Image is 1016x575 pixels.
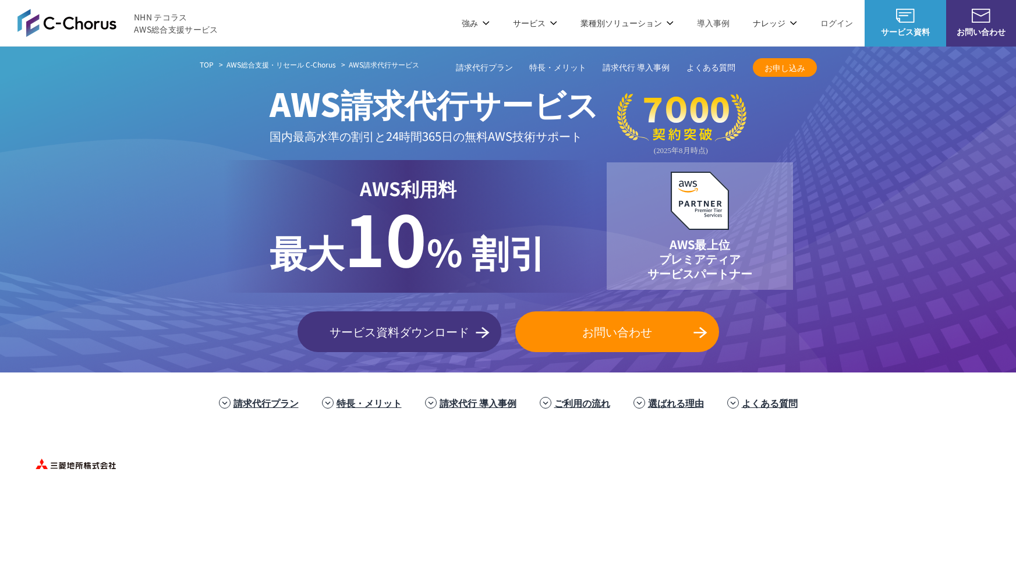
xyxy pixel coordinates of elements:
a: 特長・メリット [529,62,586,74]
a: サービス資料ダウンロード [298,311,501,352]
img: クリスピー・クリーム・ドーナツ [728,441,822,488]
span: AWS請求代行サービス [349,59,419,69]
img: フジモトHD [309,441,402,488]
img: 国境なき医師団 [367,499,461,546]
p: 国内最高水準の割引と 24時間365日の無料AWS技術サポート [270,126,599,145]
span: 最大 [270,224,344,278]
span: サービス資料 [865,26,946,38]
span: サービス資料ダウンロード [298,323,501,340]
span: AWS請求代行サービス [270,80,599,126]
p: AWS最上位 プレミアティア サービスパートナー [647,237,752,281]
a: ご利用の流れ [554,396,610,410]
img: AWS総合支援サービス C-Chorus サービス資料 [896,9,915,23]
img: 共同通信デジタル [833,441,926,488]
a: 請求代行 導入事例 [440,396,516,410]
a: よくある質問 [686,62,735,74]
img: 日本財団 [472,499,565,546]
a: 特長・メリット [337,396,402,410]
img: クリーク・アンド・リバー [263,499,356,546]
span: お問い合わせ [946,26,1016,38]
img: お問い合わせ [972,9,990,23]
p: % 割引 [270,202,546,279]
img: 住友生命保険相互 [204,441,298,488]
a: AWS総合支援・リセール C-Chorus [226,59,336,70]
a: お申し込み [753,58,817,77]
a: よくある質問 [742,396,798,410]
a: ログイン [820,17,853,29]
span: お申し込み [753,62,817,74]
img: エイチーム [158,499,251,546]
a: 選ばれる理由 [648,396,704,410]
span: お問い合わせ [515,323,719,340]
img: AWSプレミアティアサービスパートナー [671,172,729,230]
p: AWS利用料 [270,174,546,202]
span: NHN テコラス AWS総合支援サービス [134,11,218,36]
p: 強み [462,17,490,29]
img: ヤマサ醤油 [519,441,612,488]
a: 導入事例 [697,17,730,29]
img: 契約件数 [617,93,746,155]
span: 10 [344,186,427,287]
a: 請求代行 導入事例 [603,62,670,74]
img: 東京書籍 [624,441,717,488]
img: ミズノ [100,441,193,488]
img: 慶應義塾 [577,499,670,546]
img: 大阪工業大学 [891,499,985,546]
img: AWS総合支援サービス C-Chorus [17,9,116,37]
a: TOP [200,59,214,70]
p: ナレッジ [753,17,797,29]
img: 早稲田大学 [682,499,775,546]
a: 請求代行プラン [456,62,513,74]
img: エアトリ [414,441,507,488]
p: サービス [513,17,557,29]
a: AWS総合支援サービス C-Chorus NHN テコラスAWS総合支援サービス [17,9,218,37]
a: 請求代行プラン [233,396,299,410]
p: 業種別ソリューション [580,17,674,29]
a: お問い合わせ [515,311,719,352]
img: ファンコミュニケーションズ [53,499,146,546]
img: 一橋大学 [787,499,880,546]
